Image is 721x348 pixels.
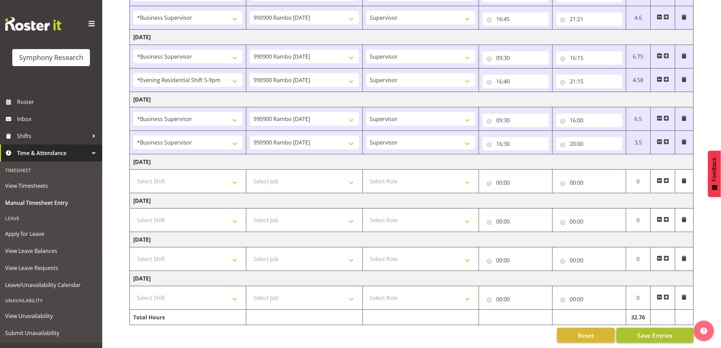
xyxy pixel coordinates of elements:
a: View Leave Requests [2,259,101,276]
div: Timesheet [2,163,101,177]
a: View Timesheets [2,177,101,194]
input: Click to select... [482,137,549,151]
a: Leave/Unavailability Calendar [2,276,101,293]
td: 6.5 [626,107,651,131]
a: Apply for Leave [2,225,101,242]
td: 0 [626,209,651,232]
span: Leave/Unavailability Calendar [5,280,97,290]
div: Unavailability [2,293,101,307]
input: Click to select... [556,137,623,151]
button: Feedback - Show survey [708,151,721,197]
img: Rosterit website logo [5,17,61,31]
td: 4.58 [626,69,651,92]
span: Time & Attendance [17,148,89,158]
td: [DATE] [130,232,694,247]
a: Submit Unavailability [2,324,101,342]
span: Apply for Leave [5,229,97,239]
input: Click to select... [482,292,549,306]
span: Reset [578,331,594,340]
input: Click to select... [482,254,549,267]
div: Leave [2,211,101,225]
input: Click to select... [482,51,549,65]
span: Shifts [17,131,89,141]
button: Save Entries [616,328,694,343]
span: View Unavailability [5,311,97,321]
img: help-xxl-2.png [701,328,707,334]
input: Click to select... [482,12,549,26]
input: Click to select... [482,176,549,190]
span: Manual Timesheet Entry [5,198,97,208]
span: Roster [17,97,99,107]
td: [DATE] [130,92,694,107]
td: [DATE] [130,271,694,286]
td: 0 [626,247,651,271]
input: Click to select... [556,114,623,127]
td: 4.6 [626,6,651,30]
a: View Unavailability [2,307,101,324]
input: Click to select... [482,114,549,127]
input: Click to select... [556,215,623,228]
span: Save Entries [637,331,673,340]
input: Click to select... [556,75,623,88]
input: Click to select... [482,215,549,228]
input: Click to select... [556,12,623,26]
td: 0 [626,286,651,310]
input: Click to select... [556,292,623,306]
td: 0 [626,170,651,193]
span: Submit Unavailability [5,328,97,338]
td: [DATE] [130,193,694,209]
span: View Leave Requests [5,263,97,273]
div: Symphony Research [19,52,83,63]
td: Total Hours [130,310,246,325]
span: Feedback [711,157,718,181]
a: View Leave Balances [2,242,101,259]
td: [DATE] [130,30,694,45]
input: Click to select... [556,176,623,190]
input: Click to select... [482,75,549,88]
td: [DATE] [130,154,694,170]
td: 32.76 [626,310,651,325]
span: View Timesheets [5,181,97,191]
input: Click to select... [556,254,623,267]
td: 6.75 [626,45,651,69]
a: Manual Timesheet Entry [2,194,101,211]
span: Inbox [17,114,99,124]
td: 3.5 [626,131,651,154]
input: Click to select... [556,51,623,65]
span: View Leave Balances [5,246,97,256]
button: Reset [557,328,615,343]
